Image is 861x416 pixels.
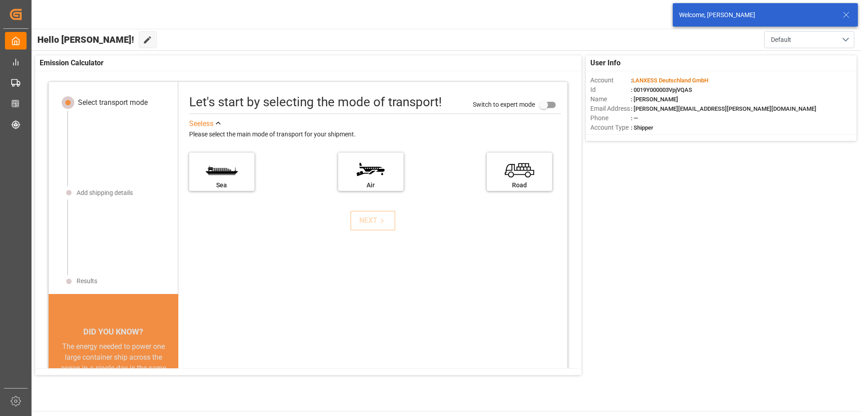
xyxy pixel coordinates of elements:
button: NEXT [350,211,395,231]
span: Email Address [590,104,631,113]
span: : [631,77,708,84]
span: Switch to expert mode [473,100,535,108]
div: Road [491,181,548,190]
div: Results [77,276,97,286]
div: Welcome, [PERSON_NAME] [679,10,834,20]
span: Name [590,95,631,104]
div: Select transport mode [78,97,148,108]
span: : 0019Y000003VpjVQAS [631,86,692,93]
div: Sea [194,181,250,190]
div: Please select the main mode of transport for your shipment. [189,129,561,140]
span: : — [631,115,638,122]
span: : Shipper [631,124,653,131]
span: User Info [590,58,621,68]
div: Let's start by selecting the mode of transport! [189,93,442,112]
button: open menu [764,31,854,48]
span: Phone [590,113,631,123]
span: LANXESS Deutschland GmbH [632,77,708,84]
span: Account [590,76,631,85]
span: : [PERSON_NAME] [631,96,678,103]
span: Default [771,35,791,45]
div: NEXT [359,215,387,226]
span: Hello [PERSON_NAME]! [37,31,134,48]
div: Air [343,181,399,190]
span: Id [590,85,631,95]
div: See less [189,118,213,129]
div: The energy needed to power one large container ship across the ocean in a single day is the same ... [59,341,168,406]
div: DID YOU KNOW? [49,322,178,341]
div: Add shipping details [77,188,133,198]
span: Emission Calculator [40,58,104,68]
span: Account Type [590,123,631,132]
span: : [PERSON_NAME][EMAIL_ADDRESS][PERSON_NAME][DOMAIN_NAME] [631,105,816,112]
